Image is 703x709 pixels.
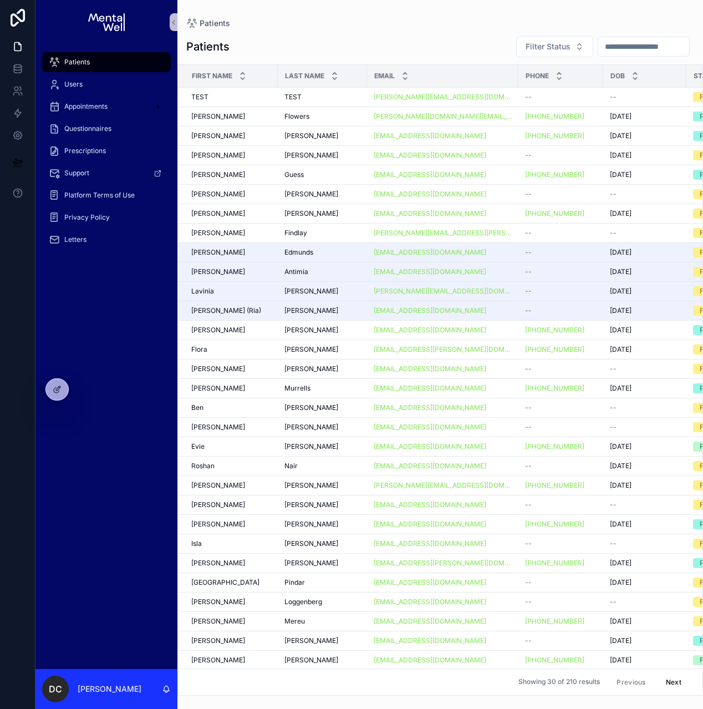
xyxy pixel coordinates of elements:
a: Questionnaires [42,119,171,139]
a: [DATE] [610,248,680,257]
span: -- [610,229,617,237]
a: [EMAIL_ADDRESS][DOMAIN_NAME] [374,151,512,160]
span: -- [610,403,617,412]
a: [EMAIL_ADDRESS][DOMAIN_NAME] [374,462,512,470]
span: [DATE] [610,287,631,296]
a: [PERSON_NAME][EMAIL_ADDRESS][DOMAIN_NAME] [374,481,512,490]
span: -- [610,423,617,432]
a: [EMAIL_ADDRESS][DOMAIN_NAME] [374,539,486,548]
a: [EMAIL_ADDRESS][DOMAIN_NAME] [374,520,486,529]
span: [PERSON_NAME] [191,559,245,568]
a: -- [610,597,680,606]
a: [EMAIL_ADDRESS][DOMAIN_NAME] [374,209,512,218]
a: [PERSON_NAME] [284,403,360,412]
a: [PHONE_NUMBER] [525,345,597,354]
a: [DATE] [610,170,680,179]
a: [PERSON_NAME] [191,597,271,606]
a: -- [525,93,597,102]
span: [PERSON_NAME] [284,559,338,568]
span: -- [610,597,617,606]
span: -- [525,578,532,587]
span: [PERSON_NAME] [284,345,338,354]
span: Platform Terms of Use [64,191,135,200]
a: -- [525,306,597,315]
a: [PERSON_NAME] [284,423,360,432]
a: [EMAIL_ADDRESS][DOMAIN_NAME] [374,617,486,626]
a: Prescriptions [42,141,171,161]
span: [PERSON_NAME] (Ria) [191,306,261,315]
a: -- [525,578,597,587]
a: [PHONE_NUMBER] [525,112,597,121]
span: [PERSON_NAME] [191,520,245,529]
a: [EMAIL_ADDRESS][DOMAIN_NAME] [374,539,512,548]
a: [PERSON_NAME] [191,423,271,432]
span: -- [525,500,532,509]
a: [PERSON_NAME] [284,209,360,218]
a: TEST [284,93,360,102]
a: -- [525,364,597,373]
a: [DATE] [610,462,680,470]
a: [EMAIL_ADDRESS][DOMAIN_NAME] [374,617,512,626]
span: -- [525,248,532,257]
a: Roshan [191,462,271,470]
a: [DATE] [610,326,680,335]
a: [PERSON_NAME] (Ria) [191,306,271,315]
span: TEST [284,93,302,102]
span: [PERSON_NAME] [191,500,245,509]
span: [DATE] [610,248,631,257]
a: [EMAIL_ADDRESS][DOMAIN_NAME] [374,578,486,587]
a: [PHONE_NUMBER] [525,131,584,140]
a: -- [525,462,597,470]
div: scrollable content [35,44,177,264]
a: Privacy Policy [42,207,171,227]
a: [PERSON_NAME] [191,481,271,490]
span: [PERSON_NAME] [284,209,338,218]
span: [PERSON_NAME] [284,190,338,199]
span: [DATE] [610,384,631,393]
a: [PERSON_NAME][EMAIL_ADDRESS][PERSON_NAME][DOMAIN_NAME] [374,229,512,237]
a: [EMAIL_ADDRESS][DOMAIN_NAME] [374,462,486,470]
span: -- [525,229,532,237]
span: [DATE] [610,112,631,121]
a: [EMAIL_ADDRESS][DOMAIN_NAME] [374,403,512,412]
a: [EMAIL_ADDRESS][DOMAIN_NAME] [374,520,512,529]
a: [DATE] [610,151,680,160]
a: Users [42,74,171,94]
a: Edmunds [284,248,360,257]
a: [PERSON_NAME][DOMAIN_NAME][EMAIL_ADDRESS][DOMAIN_NAME] [374,112,512,121]
a: [EMAIL_ADDRESS][DOMAIN_NAME] [374,131,486,140]
span: Lavinia [191,287,214,296]
a: [PERSON_NAME] [191,170,271,179]
span: [DATE] [610,131,631,140]
a: [PERSON_NAME] [191,384,271,393]
span: [PERSON_NAME] [191,112,245,121]
a: [PHONE_NUMBER] [525,481,584,490]
a: [EMAIL_ADDRESS][DOMAIN_NAME] [374,364,512,373]
a: -- [525,500,597,509]
span: [PERSON_NAME] [191,209,245,218]
span: -- [525,287,532,296]
span: -- [525,190,532,199]
span: Pindar [284,578,305,587]
a: -- [525,151,597,160]
a: [PHONE_NUMBER] [525,520,597,529]
a: -- [610,500,680,509]
a: [EMAIL_ADDRESS][DOMAIN_NAME] [374,248,486,257]
span: [PERSON_NAME] [191,597,245,606]
a: [DATE] [610,287,680,296]
a: -- [525,597,597,606]
a: [PHONE_NUMBER] [525,481,597,490]
span: [GEOGRAPHIC_DATA] [191,578,259,587]
a: [EMAIL_ADDRESS][DOMAIN_NAME] [374,209,486,218]
a: -- [525,267,597,276]
a: [DATE] [610,520,680,529]
span: -- [525,151,532,160]
a: [PERSON_NAME] [284,287,360,296]
a: [PERSON_NAME] [191,617,271,626]
a: [PHONE_NUMBER] [525,345,584,354]
span: [PERSON_NAME] [191,190,245,199]
span: Flowers [284,112,309,121]
a: [PERSON_NAME] [191,209,271,218]
a: [EMAIL_ADDRESS][DOMAIN_NAME] [374,248,512,257]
